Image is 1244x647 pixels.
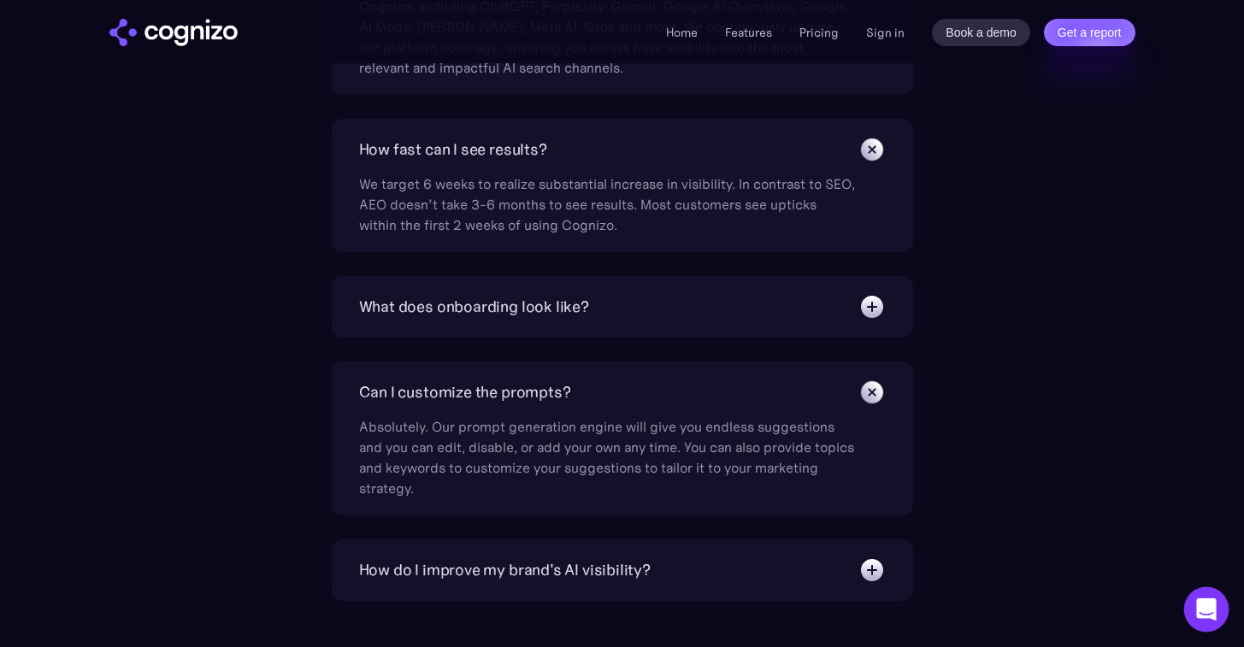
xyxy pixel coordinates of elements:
a: home [109,19,238,46]
div: How fast can I see results? [359,138,547,162]
img: cognizo logo [109,19,238,46]
a: Sign in [866,22,905,43]
a: Features [725,25,772,40]
a: Home [666,25,698,40]
div: Can I customize the prompts? [359,380,571,404]
div: How do I improve my brand's AI visibility? [359,558,651,582]
div: What does onboarding look like? [359,295,589,319]
a: Pricing [799,25,839,40]
div: We target 6 weeks to realize substantial increase in visibility. In contrast to SEO, AEO doesn’t ... [359,163,855,235]
a: Book a demo [932,19,1030,46]
div: Open Intercom Messenger [1184,587,1229,632]
div: Absolutely. Our prompt generation engine will give you endless suggestions and you can edit, disa... [359,406,855,498]
a: Get a report [1044,19,1135,46]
